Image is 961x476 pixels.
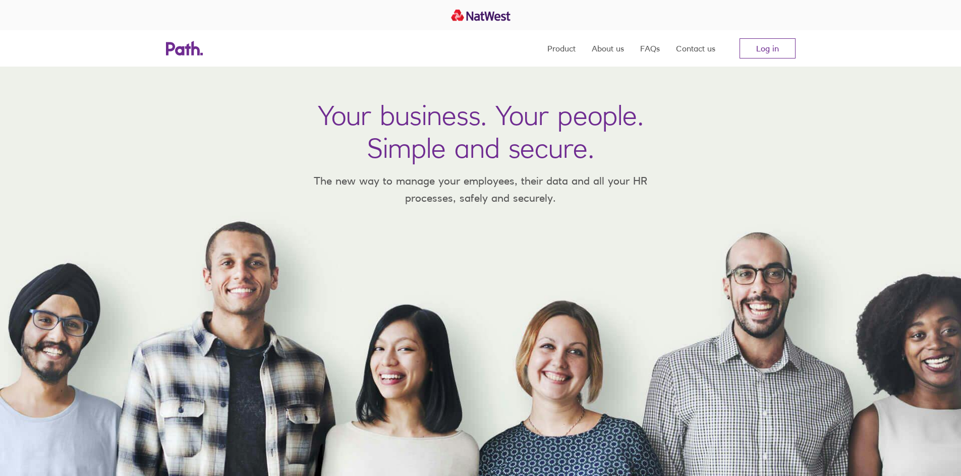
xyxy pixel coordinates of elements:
a: About us [592,30,624,67]
a: Contact us [676,30,715,67]
p: The new way to manage your employees, their data and all your HR processes, safely and securely. [299,172,662,206]
h1: Your business. Your people. Simple and secure. [318,99,644,164]
a: Product [547,30,576,67]
a: FAQs [640,30,660,67]
a: Log in [740,38,796,58]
